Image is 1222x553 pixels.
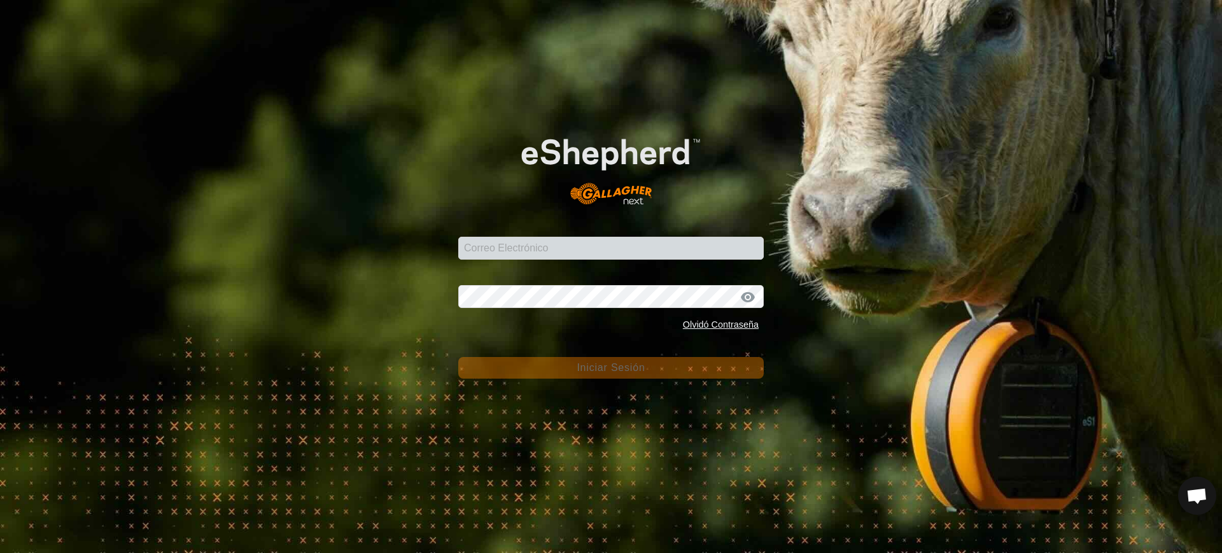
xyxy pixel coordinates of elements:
[683,319,759,330] a: Olvidó Contraseña
[458,237,764,260] input: Correo Electrónico
[1178,477,1216,515] div: Chat abierto
[577,362,645,373] span: Iniciar Sesión
[458,357,764,379] button: Iniciar Sesión
[489,113,733,218] img: Logo de eShepherd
